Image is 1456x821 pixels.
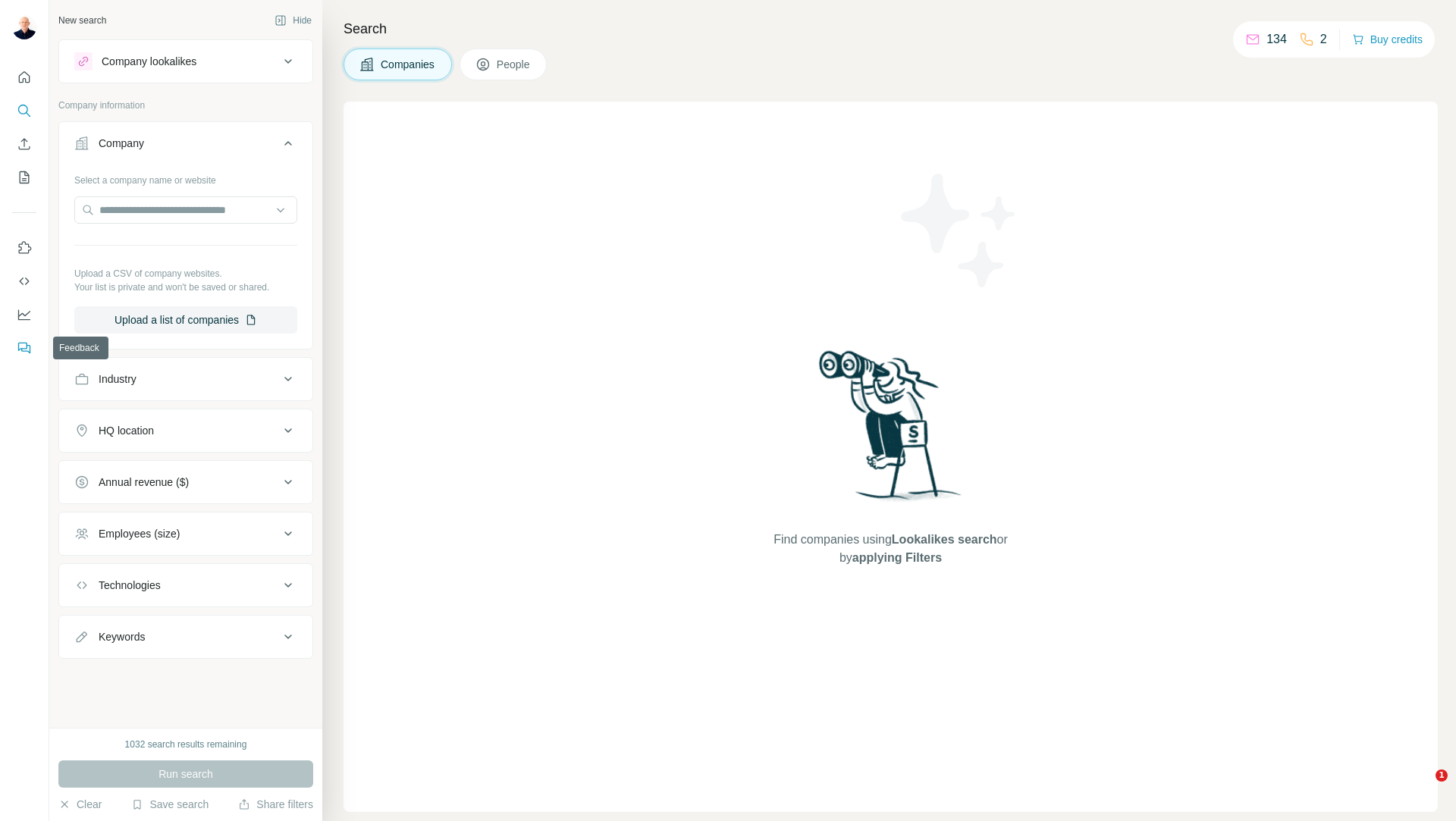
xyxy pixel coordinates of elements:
div: Company lookalikes [102,54,196,69]
img: Surfe Illustration - Stars [891,162,1028,299]
span: Find companies using or by [769,531,1012,567]
button: Use Surfe API [12,268,36,295]
img: Avatar [12,15,36,39]
button: My lists [12,164,36,191]
button: Dashboard [12,301,36,328]
p: Your list is private and won't be saved or shared. [74,280,297,294]
button: Feedback [12,334,36,362]
button: Upload a list of companies [74,306,297,334]
img: Surfe Illustration - Woman searching with binoculars [812,346,970,515]
div: HQ location [99,423,154,438]
button: Clear [58,797,102,812]
button: Annual revenue ($) [59,464,312,500]
button: Save search [131,797,209,812]
div: Select a company name or website [74,168,297,187]
button: Hide [264,9,322,32]
div: Technologies [99,578,161,593]
button: Employees (size) [59,515,312,552]
iframe: Intercom live chat [1404,769,1441,806]
button: Keywords [59,619,312,655]
button: Search [12,97,36,124]
button: Buy credits [1352,29,1423,50]
span: Lookalikes search [892,533,997,546]
div: 1032 search results remaining [125,738,247,751]
h4: Search [344,18,1438,39]
button: Company [59,125,312,168]
button: Company lookalikes [59,43,312,80]
div: Company [99,136,144,151]
button: HQ location [59,412,312,449]
span: Companies [381,57,436,72]
p: Upload a CSV of company websites. [74,267,297,280]
button: Share filters [238,797,313,812]
div: Annual revenue ($) [99,475,189,490]
div: New search [58,14,106,27]
p: Company information [58,99,313,112]
button: Quick start [12,64,36,91]
button: Industry [59,361,312,397]
button: Technologies [59,567,312,603]
span: People [497,57,532,72]
button: Use Surfe on LinkedIn [12,234,36,262]
span: 1 [1436,769,1448,782]
div: Employees (size) [99,526,180,541]
p: 134 [1266,30,1287,49]
div: Keywords [99,629,145,644]
span: applying Filters [852,551,942,564]
div: Industry [99,371,136,387]
p: 2 [1320,30,1327,49]
button: Enrich CSV [12,130,36,158]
